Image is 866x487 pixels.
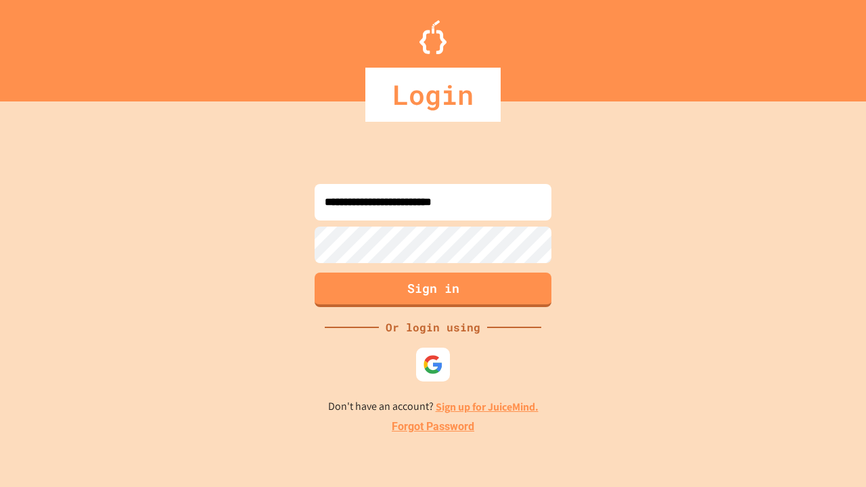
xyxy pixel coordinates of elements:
div: Login [365,68,501,122]
div: Or login using [379,319,487,335]
button: Sign in [315,273,551,307]
img: google-icon.svg [423,354,443,375]
a: Sign up for JuiceMind. [436,400,539,414]
p: Don't have an account? [328,398,539,415]
a: Forgot Password [392,419,474,435]
img: Logo.svg [419,20,447,54]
